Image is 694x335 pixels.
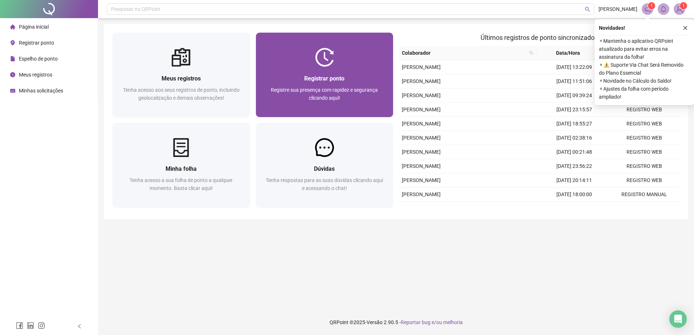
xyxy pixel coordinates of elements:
span: Tenha respostas para as suas dúvidas clicando aqui e acessando o chat! [266,177,383,191]
td: [DATE] 18:55:27 [539,117,609,131]
span: [PERSON_NAME] [599,5,637,13]
span: ⚬ ⚠️ Suporte Via Chat Será Removido do Plano Essencial [599,61,690,77]
span: search [585,7,590,12]
span: ⚬ Mantenha o aplicativo QRPoint atualizado para evitar erros na assinatura da folha! [599,37,690,61]
td: REGISTRO MANUAL [609,187,679,202]
a: Meus registrosTenha acesso aos seus registros de ponto, incluindo geolocalização e demais observa... [113,33,250,117]
td: [DATE] 23:56:22 [539,159,609,173]
span: facebook [16,322,23,329]
td: REGISTRO WEB [609,103,679,117]
span: Página inicial [19,24,49,30]
span: linkedin [27,322,34,329]
span: 1 [682,3,685,8]
span: notification [644,6,651,12]
span: 1 [650,3,653,8]
span: close [683,25,688,30]
sup: 1 [648,2,655,9]
td: [DATE] 13:22:09 [539,60,609,74]
span: Tenha acesso aos seus registros de ponto, incluindo geolocalização e demais observações! [123,87,240,101]
span: Data/Hora [539,49,597,57]
span: home [10,24,15,29]
span: instagram [38,322,45,329]
a: Registrar pontoRegistre sua presença com rapidez e segurança clicando aqui! [256,33,393,117]
span: [PERSON_NAME] [402,163,441,169]
div: Open Intercom Messenger [669,310,687,328]
span: bell [660,6,667,12]
span: Espelho de ponto [19,56,58,62]
span: Registrar ponto [304,75,344,82]
span: Versão [367,319,383,325]
span: Novidades ! [599,24,625,32]
span: left [77,324,82,329]
td: [DATE] 11:51:06 [539,74,609,88]
span: Tenha acesso a sua folha de ponto a qualquer momento. Basta clicar aqui! [130,177,233,191]
td: [DATE] 13:19:44 [539,202,609,216]
td: [DATE] 23:15:57 [539,103,609,117]
a: DúvidasTenha respostas para as suas dúvidas clicando aqui e acessando o chat! [256,123,393,207]
span: file [10,56,15,61]
span: Registre sua presença com rapidez e segurança clicando aqui! [271,87,378,101]
td: REGISTRO WEB [609,117,679,131]
span: Colaborador [402,49,526,57]
td: [DATE] 18:00:00 [539,187,609,202]
span: Reportar bug e/ou melhoria [401,319,463,325]
span: [PERSON_NAME] [402,92,441,98]
td: REGISTRO WEB [609,202,679,216]
span: [PERSON_NAME] [402,177,441,183]
span: search [528,47,535,58]
span: Últimos registros de ponto sincronizados [481,34,598,41]
span: ⚬ Novidade no Cálculo do Saldo! [599,77,690,85]
span: ⚬ Ajustes da folha com período ampliado! [599,85,690,101]
span: [PERSON_NAME] [402,121,441,127]
span: Dúvidas [314,165,335,172]
img: 84066 [674,4,685,15]
span: Registrar ponto [19,40,54,46]
span: [PERSON_NAME] [402,149,441,155]
td: REGISTRO WEB [609,145,679,159]
span: environment [10,40,15,45]
span: Minha folha [166,165,197,172]
span: [PERSON_NAME] [402,107,441,112]
td: REGISTRO WEB [609,131,679,145]
span: [PERSON_NAME] [402,64,441,70]
span: Meus registros [162,75,201,82]
td: REGISTRO WEB [609,159,679,173]
td: [DATE] 09:39:24 [539,88,609,103]
th: Data/Hora [536,46,605,60]
td: [DATE] 20:14:11 [539,173,609,187]
span: Minhas solicitações [19,88,63,94]
span: search [529,51,534,55]
span: [PERSON_NAME] [402,191,441,197]
td: [DATE] 00:21:48 [539,145,609,159]
footer: QRPoint © 2025 - 2.90.5 - [98,310,694,335]
span: clock-circle [10,72,15,77]
span: [PERSON_NAME] [402,135,441,141]
span: Meus registros [19,72,52,78]
a: Minha folhaTenha acesso a sua folha de ponto a qualquer momento. Basta clicar aqui! [113,123,250,207]
span: [PERSON_NAME] [402,78,441,84]
span: schedule [10,88,15,93]
sup: Atualize o seu contato no menu Meus Dados [680,2,687,9]
td: [DATE] 02:38:16 [539,131,609,145]
td: REGISTRO WEB [609,173,679,187]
